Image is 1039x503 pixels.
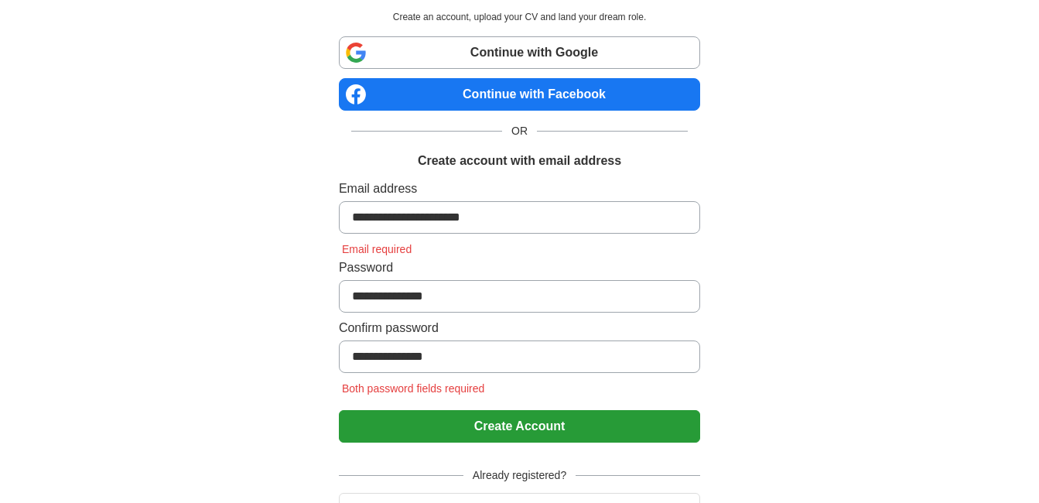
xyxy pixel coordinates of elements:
label: Password [339,258,700,277]
span: Email required [339,243,415,255]
a: Continue with Facebook [339,78,700,111]
label: Email address [339,180,700,198]
span: Both password fields required [339,382,487,395]
p: Create an account, upload your CV and land your dream role. [342,10,697,24]
h1: Create account with email address [418,152,621,170]
span: OR [502,123,537,139]
button: Create Account [339,410,700,443]
span: Already registered? [463,467,576,484]
label: Confirm password [339,319,700,337]
a: Continue with Google [339,36,700,69]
